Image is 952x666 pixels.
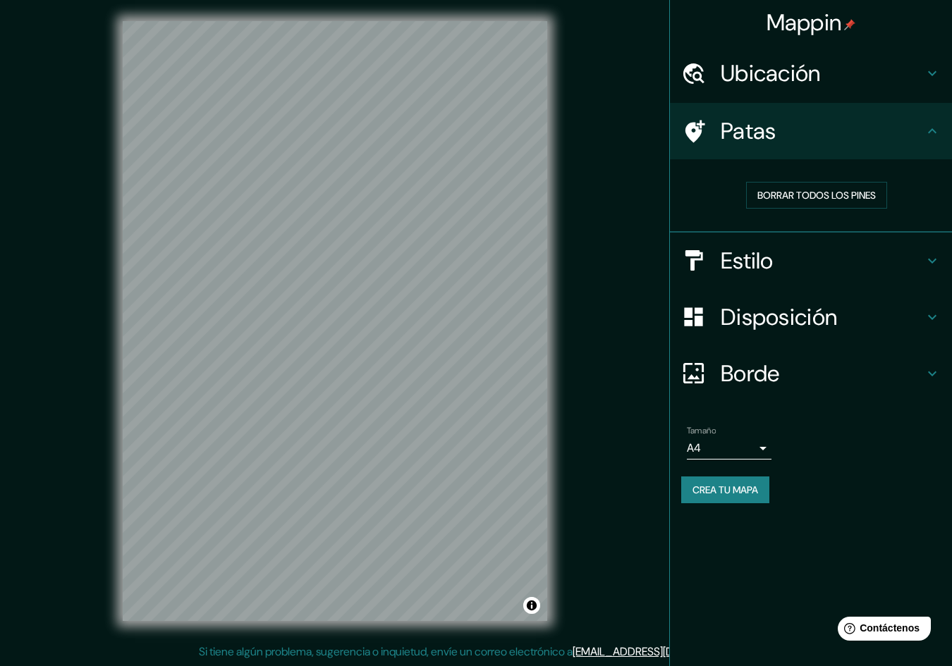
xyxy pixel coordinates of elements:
font: Mappin [767,8,842,37]
div: Estilo [670,233,952,289]
button: Crea tu mapa [681,476,769,503]
font: Disposición [721,302,837,332]
button: Borrar todos los pines [746,182,887,209]
font: Borrar todos los pines [757,189,876,202]
div: Patas [670,103,952,159]
iframe: Lanzador de widgets de ayuda [826,611,936,650]
font: Ubicación [721,58,821,88]
font: Borde [721,359,780,388]
font: Estilo [721,246,774,276]
img: pin-icon.png [844,19,855,30]
font: A4 [687,440,701,455]
div: Ubicación [670,45,952,101]
font: Crea tu mapa [692,483,758,496]
div: Disposición [670,289,952,345]
font: Si tiene algún problema, sugerencia o inquietud, envíe un correo electrónico a [199,644,573,659]
a: [EMAIL_ADDRESS][DOMAIN_NAME] [573,644,747,659]
font: Tamaño [687,425,716,436]
div: A4 [687,437,771,460]
button: Activar o desactivar atribución [523,597,540,614]
font: Patas [721,116,776,146]
canvas: Mapa [123,21,547,621]
div: Borde [670,345,952,402]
